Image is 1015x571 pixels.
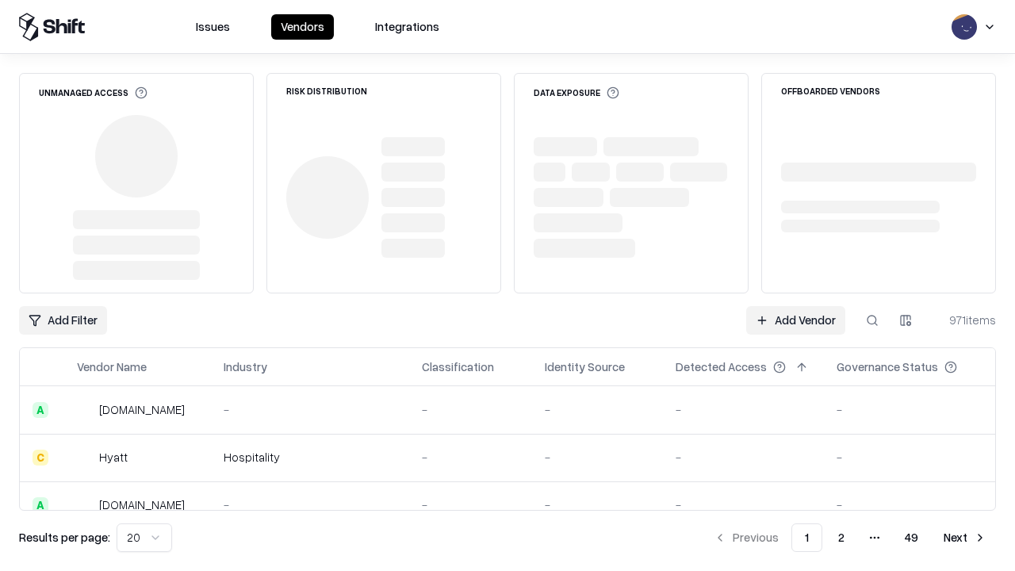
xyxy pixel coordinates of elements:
div: Hospitality [224,449,396,466]
div: - [224,401,396,418]
div: Classification [422,358,494,375]
div: [DOMAIN_NAME] [99,496,185,513]
div: Identity Source [545,358,625,375]
div: - [422,449,519,466]
div: A [33,402,48,418]
div: A [33,497,48,513]
a: Add Vendor [746,306,845,335]
img: intrado.com [77,402,93,418]
div: - [224,496,396,513]
div: - [545,449,650,466]
div: - [837,496,982,513]
div: Data Exposure [534,86,619,99]
div: - [545,496,650,513]
div: - [676,496,811,513]
div: - [837,401,982,418]
div: Detected Access [676,358,767,375]
div: - [676,449,811,466]
button: 1 [791,523,822,552]
div: Offboarded Vendors [781,86,880,95]
div: Industry [224,358,267,375]
button: 49 [892,523,931,552]
div: Unmanaged Access [39,86,147,99]
div: Vendor Name [77,358,147,375]
button: 2 [825,523,857,552]
div: 971 items [933,312,996,328]
button: Integrations [366,14,449,40]
img: Hyatt [77,450,93,466]
div: - [837,449,982,466]
div: - [545,401,650,418]
img: primesec.co.il [77,497,93,513]
div: C [33,450,48,466]
button: Issues [186,14,239,40]
button: Vendors [271,14,334,40]
div: Risk Distribution [286,86,367,95]
div: - [422,401,519,418]
div: Hyatt [99,449,128,466]
nav: pagination [704,523,996,552]
div: [DOMAIN_NAME] [99,401,185,418]
p: Results per page: [19,529,110,546]
div: - [422,496,519,513]
button: Next [934,523,996,552]
button: Add Filter [19,306,107,335]
div: - [676,401,811,418]
div: Governance Status [837,358,938,375]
